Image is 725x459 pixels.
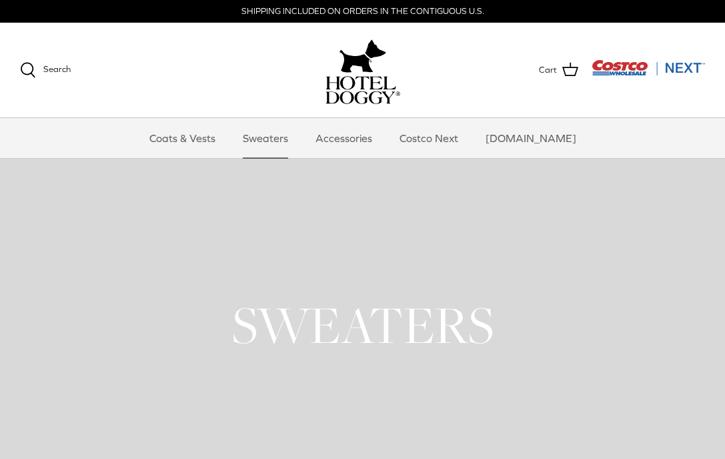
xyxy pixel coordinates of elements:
a: Search [20,62,71,78]
a: hoteldoggy.com hoteldoggycom [325,36,400,104]
img: hoteldoggy.com [339,36,386,76]
a: Accessories [303,118,384,158]
img: Costco Next [592,59,705,76]
img: hoteldoggycom [325,76,400,104]
span: Search [43,64,71,74]
a: Visit Costco Next [592,68,705,78]
a: Cart [539,61,578,79]
a: Coats & Vests [137,118,227,158]
span: Cart [539,63,557,77]
a: [DOMAIN_NAME] [474,118,588,158]
a: Sweaters [231,118,300,158]
h1: SWEATERS [20,292,705,358]
a: Costco Next [388,118,470,158]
